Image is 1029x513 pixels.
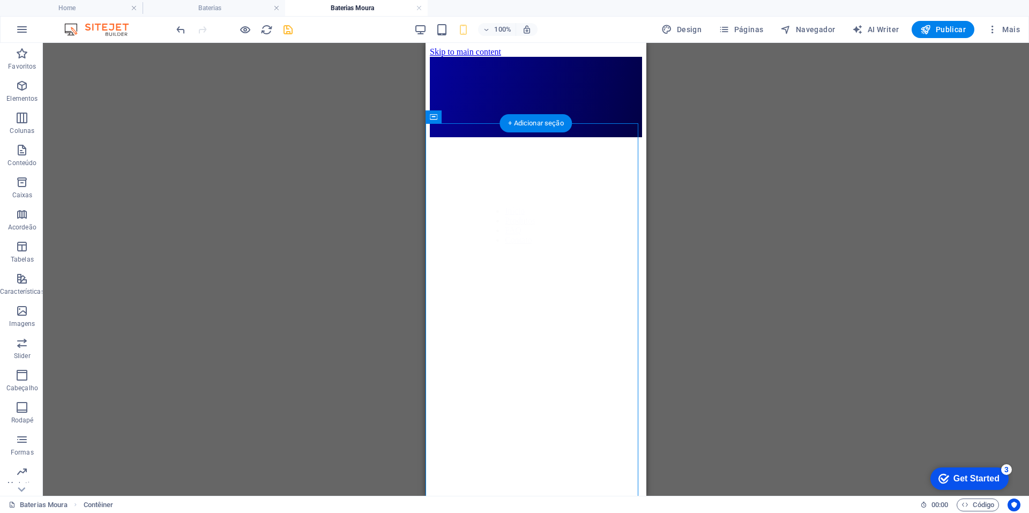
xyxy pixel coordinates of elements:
i: Desfazer: Alterar imagem (Ctrl+Z) [175,24,187,36]
i: Ao redimensionar, ajusta automaticamente o nível de zoom para caber no dispositivo escolhido. [522,25,532,34]
span: Mais [987,24,1020,35]
img: Editor Logo [62,23,142,36]
i: Recarregar página [260,24,273,36]
div: Get Started 3 items remaining, 40% complete [6,5,84,28]
span: Navegador [780,24,835,35]
h4: Baterias [143,2,285,14]
span: Código [961,499,994,511]
button: Navegador [776,21,839,38]
button: Usercentrics [1008,499,1020,511]
div: + Adicionar seção [499,114,572,132]
button: Design [657,21,706,38]
a: Skip to main content [4,4,76,13]
p: Favoritos [8,62,36,71]
div: 3 [77,2,87,13]
nav: breadcrumb [84,499,114,511]
button: Páginas [714,21,767,38]
p: Marketing [8,480,37,489]
div: Get Started [29,12,75,21]
div: Design (Ctrl+Alt+Y) [657,21,706,38]
p: Conteúdo [8,159,36,167]
button: Publicar [912,21,974,38]
h6: 100% [494,23,511,36]
button: Código [957,499,999,511]
p: Slider [14,352,31,360]
p: Colunas [10,127,34,135]
p: Formas [11,448,34,457]
i: Salvar (Ctrl+S) [282,24,294,36]
p: Imagens [9,319,35,328]
span: Publicar [920,24,966,35]
p: Caixas [12,191,33,199]
h6: Tempo de sessão [920,499,949,511]
span: : [939,501,941,509]
p: Rodapé [11,416,34,425]
span: AI Writer [852,24,899,35]
span: 00 00 [931,499,948,511]
p: Cabeçalho [6,384,38,392]
button: reload [260,23,273,36]
h4: Baterias Moura [285,2,428,14]
button: 100% [478,23,516,36]
button: Mais [983,21,1024,38]
button: save [281,23,294,36]
button: undo [174,23,187,36]
p: Elementos [6,94,38,103]
span: Clique para selecionar. Clique duas vezes para editar [84,499,114,511]
button: AI Writer [848,21,903,38]
a: Clique para cancelar a seleção. Clique duas vezes para abrir as Páginas [9,499,68,511]
p: Acordeão [8,223,36,232]
p: Tabelas [11,255,34,264]
span: Páginas [719,24,763,35]
span: Design [661,24,702,35]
